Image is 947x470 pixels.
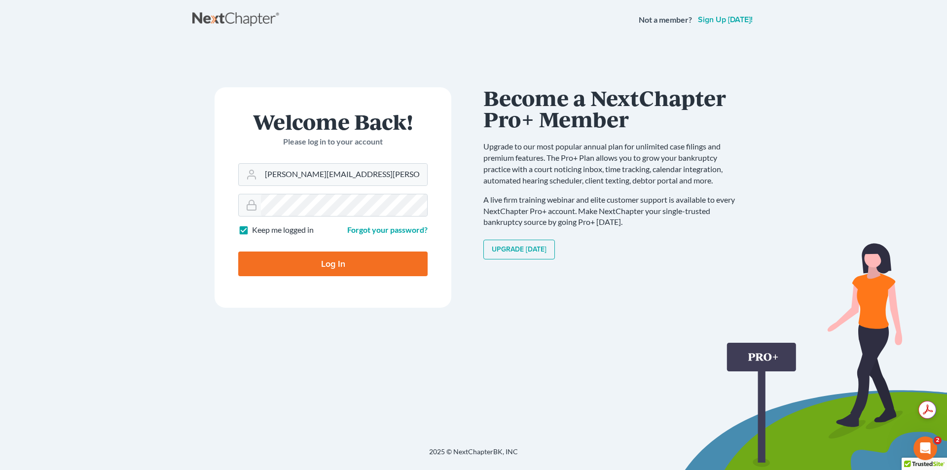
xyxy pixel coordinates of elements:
[483,87,745,129] h1: Become a NextChapter Pro+ Member
[347,225,428,234] a: Forgot your password?
[913,436,937,460] iframe: Intercom live chat
[483,141,745,186] p: Upgrade to our most popular annual plan for unlimited case filings and premium features. The Pro+...
[252,224,314,236] label: Keep me logged in
[483,194,745,228] p: A live firm training webinar and elite customer support is available to every NextChapter Pro+ ac...
[934,436,942,444] span: 2
[639,14,692,26] strong: Not a member?
[192,447,755,465] div: 2025 © NextChapterBK, INC
[696,16,755,24] a: Sign up [DATE]!
[238,111,428,132] h1: Welcome Back!
[483,240,555,259] a: Upgrade [DATE]
[238,136,428,147] p: Please log in to your account
[238,252,428,276] input: Log In
[261,164,427,185] input: Email Address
